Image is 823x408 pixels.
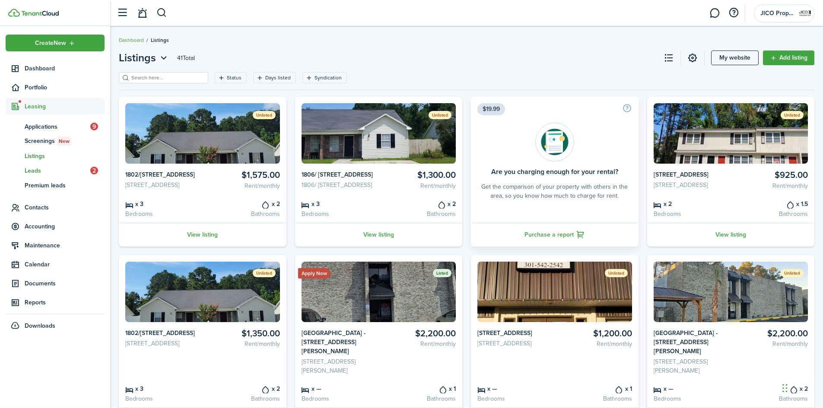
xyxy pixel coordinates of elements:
span: 9 [90,123,98,130]
a: Listings [6,149,105,163]
card-listing-title: x — [302,384,375,393]
img: TenantCloud [21,11,59,16]
card-listing-title: $1,200.00 [558,329,632,338]
status: Unlisted [429,111,451,119]
card-listing-title: x 1 [382,384,456,393]
img: JICO Properties, LLC [798,6,812,20]
card-listing-description: Bathrooms [206,209,280,218]
card-listing-description: [STREET_ADDRESS][PERSON_NAME] [302,357,375,375]
card-listing-description: Bathrooms [558,394,632,403]
span: Screenings [25,136,105,146]
span: Create New [35,40,66,46]
card-listing-description: Bedrooms [477,394,551,403]
card-title: Are you charging enough for your rental? [491,168,618,176]
card-listing-description: Rent/monthly [206,339,280,348]
span: Listings [119,50,156,66]
button: Search [156,6,167,20]
card-listing-description: Rent/monthly [382,339,456,348]
card-listing-title: [GEOGRAPHIC_DATA] - [STREET_ADDRESS][PERSON_NAME] [654,329,728,356]
card-listing-description: Bedrooms [125,394,199,403]
card-listing-description: Bedrooms [125,209,199,218]
card-listing-description: [STREET_ADDRESS] [125,180,199,190]
span: $19.99 [477,103,505,115]
filter-tag-label: Days listed [265,74,291,82]
a: Applications9 [6,119,105,134]
a: Messaging [706,2,723,24]
card-listing-title: x 2 [382,199,456,209]
img: TenantCloud [8,9,20,17]
img: Listing avatar [654,103,808,164]
span: Reports [25,298,105,307]
card-listing-title: 1802/[STREET_ADDRESS] [125,170,199,179]
div: Drag [782,375,788,401]
card-listing-description: Bathrooms [382,394,456,403]
filter-tag-label: Status [227,74,241,82]
card-listing-description: Bedrooms [654,394,728,403]
card-listing-title: $1,300.00 [382,170,456,180]
button: Open menu [6,35,105,51]
status: Unlisted [253,111,276,119]
card-listing-title: x 2 [734,384,808,393]
card-listing-title: x 2 [206,384,280,393]
img: Listing avatar [654,262,808,322]
card-listing-description: [STREET_ADDRESS] [125,339,199,348]
span: JICO Properties, LLC [760,10,795,16]
span: Documents [25,279,105,288]
img: Listing avatar [125,103,280,164]
img: Listing avatar [302,103,456,164]
span: Listings [25,152,105,161]
span: Premium leads [25,181,105,190]
card-listing-description: Rent/monthly [382,181,456,190]
card-listing-description: Rent/monthly [734,181,808,190]
span: Applications [25,122,90,131]
span: Leasing [25,102,105,111]
status: Unlisted [781,269,804,277]
a: View listing [647,223,815,247]
card-listing-description: Bathrooms [734,209,808,218]
status: Unlisted [605,269,628,277]
card-description: Get the comparison of your property with others in the area, so you know how much to charge for r... [477,182,632,200]
card-listing-description: Rent/monthly [558,339,632,348]
card-listing-title: [STREET_ADDRESS] [477,329,551,338]
card-listing-title: $925.00 [734,170,808,180]
a: My website [711,51,759,65]
button: Listings [119,50,169,66]
card-listing-description: Bedrooms [302,209,375,218]
filter-tag-label: Syndication [315,74,342,82]
status: Listed [433,269,451,277]
img: Listing avatar [477,262,632,322]
a: Dashboard [6,60,105,77]
a: Leads2 [6,163,105,178]
card-listing-title: 1802/[STREET_ADDRESS] [125,329,199,338]
a: Premium leads [6,178,105,193]
button: Open sidebar [114,5,130,21]
status: Unlisted [781,111,804,119]
input: Search here... [129,74,205,82]
card-listing-title: $1,575.00 [206,170,280,180]
ribbon: Apply Now [298,268,330,278]
card-listing-description: Bathrooms [734,394,808,403]
filter-tag: Open filter [215,72,247,83]
span: Leads [25,166,90,175]
a: Add listing [763,51,814,65]
card-listing-title: 1806/ [STREET_ADDRESS] [302,170,375,179]
span: New [59,137,70,145]
card-listing-title: x 1 [558,384,632,393]
card-listing-description: Rent/monthly [734,339,808,348]
a: Dashboard [119,36,144,44]
card-listing-description: [STREET_ADDRESS] [654,180,728,190]
span: Downloads [25,321,55,330]
status: Unlisted [253,269,276,277]
a: ScreeningsNew [6,134,105,149]
card-listing-description: [STREET_ADDRESS] [477,339,551,348]
filter-tag: Open filter [302,72,347,83]
span: Dashboard [25,64,105,73]
button: Open resource center [726,6,741,20]
header-page-total: 41 Total [177,54,195,63]
card-listing-title: x 1.5 [734,199,808,209]
card-listing-description: [STREET_ADDRESS][PERSON_NAME] [654,357,728,375]
span: Accounting [25,222,105,231]
card-listing-description: Bedrooms [654,209,728,218]
card-listing-title: x 2 [206,199,280,209]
